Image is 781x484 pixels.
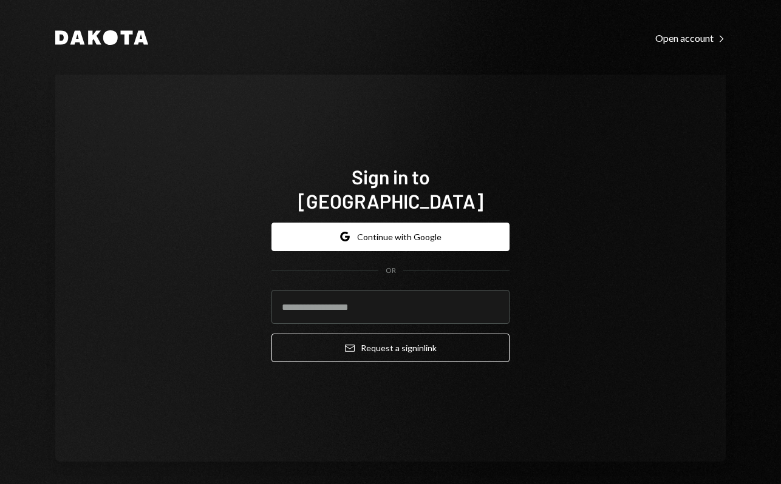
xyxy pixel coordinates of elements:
[655,32,726,44] div: Open account
[271,334,510,362] button: Request a signinlink
[271,223,510,251] button: Continue with Google
[655,31,726,44] a: Open account
[271,164,510,213] h1: Sign in to [GEOGRAPHIC_DATA]
[386,266,396,276] div: OR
